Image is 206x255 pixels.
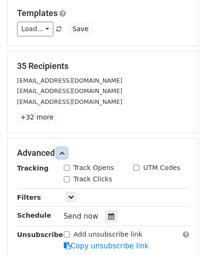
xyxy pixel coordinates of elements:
[64,212,99,221] span: Send now
[17,194,41,201] strong: Filters
[17,8,58,18] a: Templates
[17,98,122,105] small: [EMAIL_ADDRESS][DOMAIN_NAME]
[17,61,189,71] h5: 35 Recipients
[17,77,122,84] small: [EMAIL_ADDRESS][DOMAIN_NAME]
[17,164,49,172] strong: Tracking
[159,210,206,255] iframe: Chat Widget
[17,212,51,219] strong: Schedule
[17,111,57,123] a: +32 more
[74,229,143,239] label: Add unsubscribe link
[143,163,180,173] label: UTM Codes
[74,163,114,173] label: Track Opens
[74,174,112,184] label: Track Clicks
[17,148,189,158] h5: Advanced
[68,22,93,36] button: Save
[64,242,149,250] a: Copy unsubscribe link
[17,231,63,238] strong: Unsubscribe
[17,87,122,94] small: [EMAIL_ADDRESS][DOMAIN_NAME]
[17,22,53,36] a: Load...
